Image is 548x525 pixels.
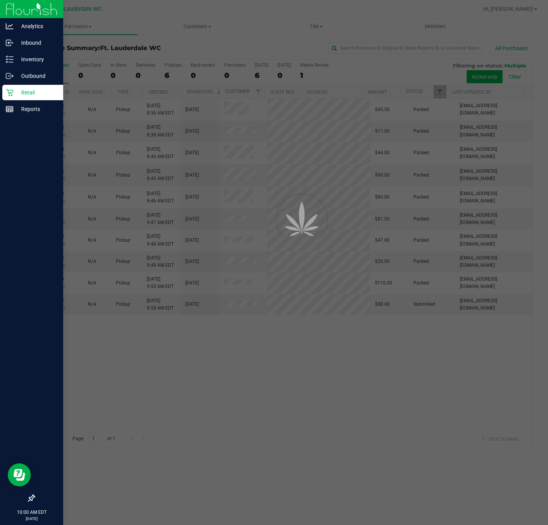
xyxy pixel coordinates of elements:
p: 10:00 AM EDT [3,509,60,516]
p: Retail [13,88,60,97]
inline-svg: Outbound [6,72,13,80]
inline-svg: Inventory [6,56,13,63]
p: Analytics [13,22,60,31]
p: Inbound [13,38,60,47]
p: Outbound [13,71,60,81]
inline-svg: Analytics [6,22,13,30]
inline-svg: Inbound [6,39,13,47]
inline-svg: Reports [6,105,13,113]
p: Reports [13,104,60,114]
p: [DATE] [3,516,60,522]
inline-svg: Retail [6,89,13,96]
iframe: Resource center [8,463,31,486]
p: Inventory [13,55,60,64]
